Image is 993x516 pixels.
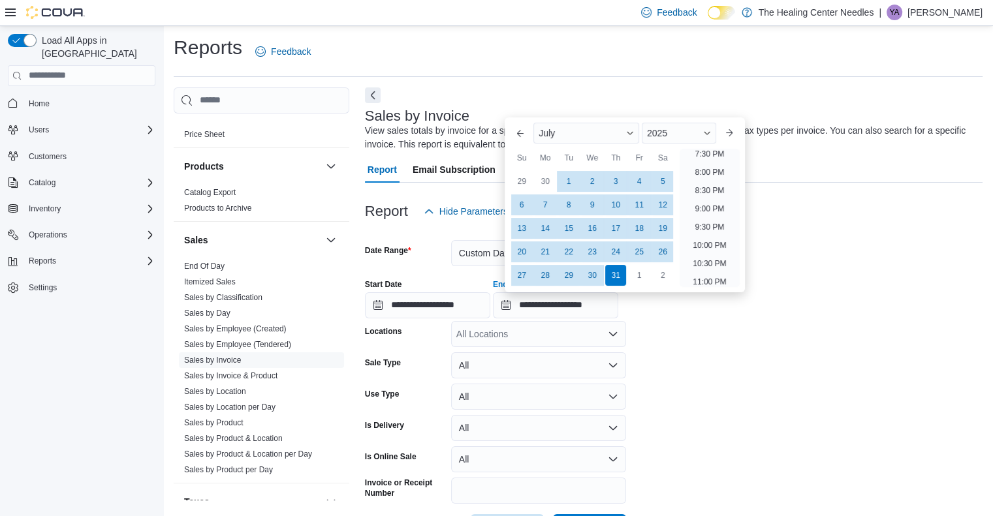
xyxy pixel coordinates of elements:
div: Button. Open the year selector. 2025 is currently selected. [642,123,716,144]
a: Feedback [250,38,316,65]
div: Products [174,185,349,221]
label: Is Delivery [365,420,404,431]
div: Button. Open the month selector. July is currently selected. [533,123,639,144]
span: Price Sheet [184,129,225,140]
span: Inventory [29,204,61,214]
button: Customers [3,147,161,166]
button: Reports [24,253,61,269]
button: Catalog [3,174,161,192]
div: Pricing [174,127,349,147]
span: Hide Parameters [439,205,508,218]
button: Sales [184,234,321,247]
div: day-22 [558,241,579,262]
button: Hide Parameters [418,198,513,224]
button: Home [3,94,161,113]
button: All [451,352,626,378]
span: Itemized Sales [184,277,236,287]
div: Sales [174,258,349,483]
button: All [451,384,626,410]
div: Mo [535,147,556,168]
a: Sales by Classification [184,293,262,302]
div: day-1 [629,265,650,286]
span: Home [29,99,50,109]
div: day-19 [652,218,673,239]
span: Customers [24,148,155,164]
div: day-8 [558,194,579,215]
span: Settings [29,282,57,293]
div: day-9 [582,194,603,215]
span: Sales by Location per Day [184,402,276,412]
div: day-27 [511,265,532,286]
div: Su [511,147,532,168]
div: day-16 [582,218,603,239]
span: Sales by Product & Location per Day [184,449,312,459]
button: All [451,415,626,441]
button: Custom Date [451,240,626,266]
span: End Of Day [184,261,225,271]
span: Sales by Invoice & Product [184,371,277,381]
a: Itemized Sales [184,277,236,286]
button: All [451,446,626,472]
span: July [539,128,555,138]
span: 2025 [647,128,667,138]
div: day-2 [652,265,673,286]
span: Operations [24,227,155,243]
h1: Reports [174,35,242,61]
div: Fr [629,147,650,168]
h3: Taxes [184,495,210,508]
button: Taxes [184,495,321,508]
a: Sales by Location [184,387,246,396]
span: YA [889,5,899,20]
input: Press the down key to open a popover containing a calendar. [365,292,490,318]
div: day-29 [511,171,532,192]
span: Users [29,125,49,135]
span: Home [24,95,155,112]
li: 8:00 PM [690,164,730,180]
div: Yvette Adams [887,5,902,20]
button: Products [184,160,321,173]
li: 10:30 PM [687,256,731,271]
a: Sales by Invoice & Product [184,371,277,380]
div: day-18 [629,218,650,239]
li: 8:30 PM [690,183,730,198]
a: Customers [24,149,72,164]
div: day-31 [605,265,626,286]
div: day-30 [582,265,603,286]
p: The Healing Center Needles [759,5,874,20]
span: Report [368,157,397,183]
a: Sales by Product per Day [184,465,273,474]
span: Feedback [657,6,697,19]
span: Customers [29,151,67,162]
span: Sales by Invoice [184,355,241,365]
div: day-29 [558,265,579,286]
span: Sales by Employee (Tendered) [184,339,291,350]
span: Catalog Export [184,187,236,198]
div: day-28 [535,265,556,286]
label: Invoice or Receipt Number [365,478,446,498]
a: Products to Archive [184,204,251,213]
label: Locations [365,326,402,337]
div: day-12 [652,194,673,215]
h3: Sales [184,234,208,247]
span: Catalog [29,177,55,188]
button: Operations [24,227,72,243]
span: Feedback [271,45,311,58]
div: day-21 [535,241,556,262]
a: Sales by Day [184,309,230,318]
button: Open list of options [608,329,618,339]
span: Sales by Day [184,308,230,318]
h3: Products [184,160,224,173]
a: Settings [24,280,62,296]
button: Settings [3,278,161,297]
a: Sales by Product & Location [184,434,283,443]
img: Cova [26,6,85,19]
span: Sales by Product [184,417,244,428]
button: Taxes [323,494,339,509]
button: Users [3,121,161,139]
nav: Complex example [8,89,155,331]
div: day-26 [652,241,673,262]
button: Users [24,122,54,138]
div: day-7 [535,194,556,215]
div: We [582,147,603,168]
